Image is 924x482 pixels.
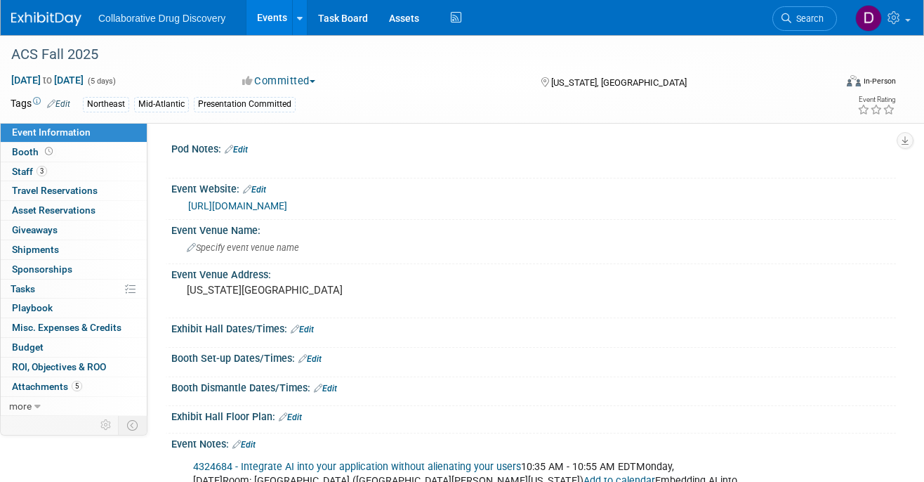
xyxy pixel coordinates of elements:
a: [URL][DOMAIN_NAME] [188,200,287,211]
span: Specify event venue name [187,242,299,253]
div: Exhibit Hall Floor Plan: [171,406,896,424]
a: Edit [291,325,314,334]
a: Staff3 [1,162,147,181]
div: Event Venue Address: [171,264,896,282]
a: Tasks [1,280,147,299]
a: Edit [314,384,337,393]
div: Booth Set-up Dates/Times: [171,348,896,366]
a: Search [772,6,837,31]
span: Travel Reservations [12,185,98,196]
a: more [1,397,147,416]
div: Mid-Atlantic [134,97,189,112]
div: Event Website: [171,178,896,197]
a: ROI, Objectives & ROO [1,358,147,377]
pre: [US_STATE][GEOGRAPHIC_DATA] [187,284,458,297]
div: Event Venue Name: [171,220,896,237]
a: Travel Reservations [1,181,147,200]
td: Toggle Event Tabs [119,416,147,434]
span: [US_STATE], [GEOGRAPHIC_DATA] [551,77,687,88]
a: Edit [47,99,70,109]
a: Event Information [1,123,147,142]
a: Shipments [1,240,147,259]
img: Format-Inperson.png [847,75,861,86]
div: Booth Dismantle Dates/Times: [171,377,896,396]
a: Edit [225,145,248,155]
div: In-Person [863,76,896,86]
span: Misc. Expenses & Credits [12,322,121,333]
div: Event Format [766,73,896,94]
td: Tags [11,96,70,112]
a: Sponsorships [1,260,147,279]
span: to [41,74,54,86]
span: Giveaways [12,224,58,235]
a: Edit [279,412,302,422]
img: Daniel Castro [855,5,882,32]
span: (5 days) [86,77,116,86]
span: ROI, Objectives & ROO [12,361,106,372]
button: Committed [237,74,321,89]
span: 3 [37,166,47,176]
span: Event Information [12,126,91,138]
a: Budget [1,338,147,357]
span: Tasks [11,283,35,294]
div: Pod Notes: [171,138,896,157]
a: Giveaways [1,221,147,240]
a: Booth [1,143,147,162]
div: Event Notes: [171,434,896,452]
div: Event Rating [857,96,895,103]
a: Edit [232,440,256,450]
div: Presentation Committed [194,97,296,112]
a: 4324684 - Integrate AI into your application without alienating your users [193,461,521,473]
div: Exhibit Hall Dates/Times: [171,318,896,337]
span: Booth not reserved yet [42,146,55,157]
span: Asset Reservations [12,204,95,216]
span: Shipments [12,244,59,255]
span: Sponsorships [12,263,72,275]
a: Playbook [1,299,147,318]
a: Asset Reservations [1,201,147,220]
span: Search [791,13,824,24]
span: Attachments [12,381,82,392]
span: Budget [12,341,44,353]
div: Northeast [83,97,129,112]
a: Edit [298,354,322,364]
span: 5 [72,381,82,391]
span: Booth [12,146,55,157]
img: ExhibitDay [11,12,81,26]
span: Playbook [12,302,53,313]
a: Edit [243,185,266,195]
span: more [9,400,32,412]
span: Collaborative Drug Discovery [98,13,225,24]
span: [DATE] [DATE] [11,74,84,86]
div: ACS Fall 2025 [6,42,820,67]
a: Attachments5 [1,377,147,396]
td: Personalize Event Tab Strip [94,416,119,434]
span: Staff [12,166,47,177]
a: Misc. Expenses & Credits [1,318,147,337]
